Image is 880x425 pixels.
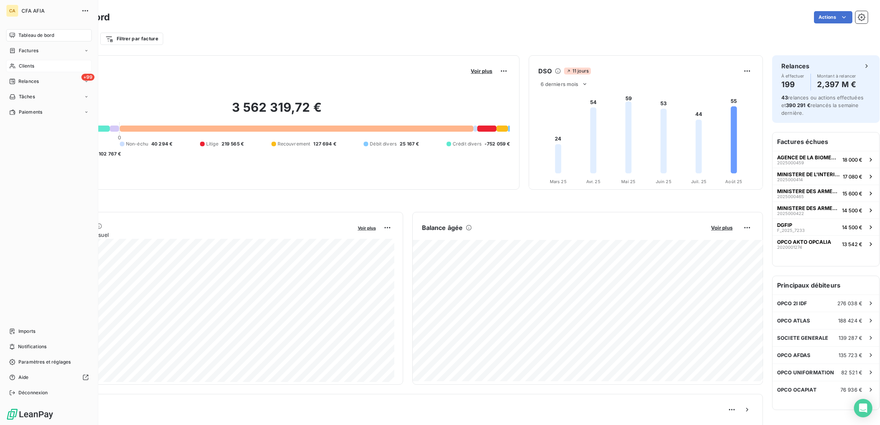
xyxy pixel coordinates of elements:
button: AGENCE DE LA BIOMEDECINE202500045918 000 € [772,151,879,168]
a: Paramètres et réglages [6,356,92,368]
h6: Factures échues [772,132,879,151]
span: 6 derniers mois [541,81,578,87]
span: CFA AFIA [22,8,77,14]
span: MINISTERE DES ARMEES / CMG [777,188,839,194]
span: +99 [81,74,94,81]
span: Paramètres et réglages [18,359,71,365]
span: DGFIP [777,222,792,228]
span: À effectuer [781,74,804,78]
span: Imports [18,328,35,335]
span: MINISTERE DE L'INTERIEUR [777,171,840,177]
span: 76 936 € [840,387,862,393]
span: 2020001274 [777,245,802,250]
button: MINISTERE DE L'INTERIEUR202500041417 080 € [772,168,879,185]
span: Recouvrement [278,141,311,147]
a: Imports [6,325,92,337]
span: 219 565 € [222,141,244,147]
button: Voir plus [468,68,495,74]
span: 2025000414 [777,177,803,182]
span: OPCO AFDAS [777,352,811,358]
span: 14 500 € [842,207,862,213]
span: Paiements [19,109,42,116]
span: Relances [18,78,39,85]
span: Clients [19,63,34,69]
button: DGFIPF_2025_723314 500 € [772,218,879,235]
span: AGENCE DE LA BIOMEDECINE [777,154,839,160]
span: SOCIETE GENERALE [777,335,828,341]
span: 127 694 € [313,141,336,147]
button: MINISTERE DES ARMEES / CMG202500046515 600 € [772,185,879,202]
span: 390 291 € [786,102,810,108]
span: Chiffre d'affaires mensuel [43,231,352,239]
tspan: Août 25 [726,179,743,184]
span: 2025000422 [777,211,804,216]
span: relances ou actions effectuées et relancés la semaine dernière. [781,94,863,116]
span: Crédit divers [453,141,481,147]
span: 2025000459 [777,160,804,165]
h6: Balance âgée [422,223,463,232]
span: 188 424 € [838,318,862,324]
tspan: Juin 25 [656,179,672,184]
span: -752 059 € [485,141,510,147]
span: OPCO AKTO OPCALIA [777,239,831,245]
span: 14 500 € [842,224,862,230]
span: 2025000465 [777,194,804,199]
span: MINISTERE DES ARMEES / CMG [777,205,839,211]
button: Filtrer par facture [100,33,163,45]
h2: 3 562 319,72 € [43,100,510,123]
span: Non-échu [126,141,148,147]
tspan: Avr. 25 [586,179,600,184]
span: 139 287 € [839,335,862,341]
a: Paiements [6,106,92,118]
span: Débit divers [370,141,397,147]
a: Tableau de bord [6,29,92,41]
h6: DSO [538,66,551,76]
span: OPCO 2I IDF [777,300,807,306]
span: Voir plus [358,225,376,231]
h6: Principaux débiteurs [772,276,879,294]
h4: 2,397 M € [817,78,856,91]
span: Voir plus [471,68,492,74]
span: Notifications [18,343,46,350]
span: 43 [781,94,788,101]
span: 17 080 € [843,174,862,180]
a: Tâches [6,91,92,103]
span: OPCO ATLAS [777,318,811,324]
span: F_2025_7233 [777,228,805,233]
tspan: Mars 25 [550,179,567,184]
img: Logo LeanPay [6,408,54,420]
button: Actions [814,11,852,23]
span: Montant à relancer [817,74,856,78]
span: OPCO OCAPIAT [777,387,817,393]
h4: 199 [781,78,804,91]
span: -102 767 € [96,150,121,157]
div: Open Intercom Messenger [854,399,872,417]
a: Clients [6,60,92,72]
span: 11 jours [564,68,591,74]
span: 13 542 € [842,241,862,247]
span: 40 294 € [151,141,172,147]
span: 276 038 € [837,300,862,306]
span: OPCO UNIFORMATION [777,369,834,375]
span: Tableau de bord [18,32,54,39]
button: Voir plus [709,224,735,231]
button: MINISTERE DES ARMEES / CMG202500042214 500 € [772,202,879,218]
a: +99Relances [6,75,92,88]
span: 135 723 € [839,352,862,358]
span: Factures [19,47,38,54]
span: 82 521 € [841,369,862,375]
div: CA [6,5,18,17]
span: Déconnexion [18,389,48,396]
tspan: Mai 25 [622,179,636,184]
a: Aide [6,371,92,384]
h6: Relances [781,61,809,71]
button: OPCO AKTO OPCALIA202000127413 542 € [772,235,879,252]
span: Litige [206,141,218,147]
span: 0 [118,134,121,141]
span: 18 000 € [842,157,862,163]
tspan: Juil. 25 [691,179,706,184]
span: 15 600 € [842,190,862,197]
a: Factures [6,45,92,57]
span: Tâches [19,93,35,100]
span: Voir plus [711,225,733,231]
